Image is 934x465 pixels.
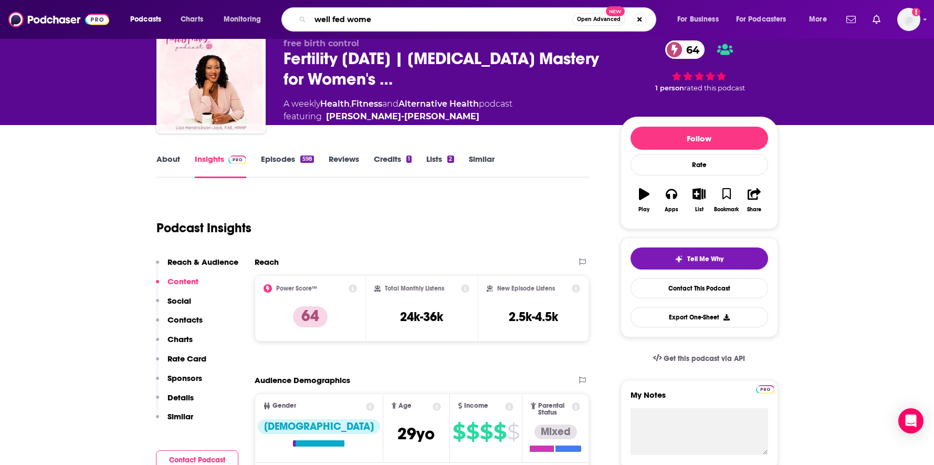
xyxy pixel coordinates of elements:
[714,206,739,213] div: Bookmark
[174,11,209,28] a: Charts
[258,419,380,434] div: [DEMOGRAPHIC_DATA]
[374,154,412,178] a: Credits1
[912,8,920,16] svg: Add a profile image
[156,154,180,178] a: About
[398,99,479,109] a: Alternative Health
[577,17,621,22] span: Open Advanced
[159,26,264,131] a: Fertility Friday | Fertility Awareness Mastery for Women's Health Professionals
[538,402,570,416] span: Parental Status
[156,276,198,296] button: Content
[898,408,923,433] div: Open Intercom Messenger
[621,28,778,104] div: 64 1 personrated this podcast
[329,154,359,178] a: Reviews
[509,309,558,325] h3: 2.5k-4.5k
[756,384,774,394] a: Pro website
[300,156,313,163] div: 598
[167,257,238,267] p: Reach & Audience
[453,423,465,440] span: $
[167,392,194,402] p: Details
[156,296,191,315] button: Social
[8,9,109,29] img: Podchaser - Follow, Share and Rate Podcasts
[156,257,238,276] button: Reach & Audience
[156,334,193,354] button: Charts
[398,402,412,409] span: Age
[695,206,704,213] div: List
[802,11,840,28] button: open menu
[809,12,827,27] span: More
[713,181,740,219] button: Bookmark
[494,423,506,440] span: $
[181,12,203,27] span: Charts
[156,220,251,236] h1: Podcast Insights
[261,154,313,178] a: Episodes598
[631,307,768,327] button: Export One-Sheet
[631,181,658,219] button: Play
[740,181,768,219] button: Share
[747,206,761,213] div: Share
[293,306,328,327] p: 64
[156,373,202,392] button: Sponsors
[397,423,435,444] span: 29 yo
[606,6,625,16] span: New
[631,154,768,175] div: Rate
[675,255,683,263] img: tell me why sparkle
[284,98,512,123] div: A weekly podcast
[406,156,412,163] div: 1
[156,411,193,431] button: Similar
[216,11,275,28] button: open menu
[276,285,317,292] h2: Power Score™
[631,247,768,270] button: tell me why sparkleTell Me Why
[291,7,666,32] div: Search podcasts, credits, & more...
[447,156,454,163] div: 2
[658,181,685,219] button: Apps
[736,12,786,27] span: For Podcasters
[351,99,382,109] a: Fitness
[167,276,198,286] p: Content
[534,425,577,439] div: Mixed
[272,402,296,409] span: Gender
[228,156,247,164] img: Podchaser Pro
[167,354,206,364] p: Rate Card
[167,334,193,344] p: Charts
[167,373,202,383] p: Sponsors
[665,206,678,213] div: Apps
[156,392,194,412] button: Details
[756,385,774,394] img: Podchaser Pro
[284,110,512,123] span: featuring
[572,13,625,26] button: Open AdvancedNew
[897,8,920,31] button: Show profile menu
[167,315,203,325] p: Contacts
[382,99,398,109] span: and
[466,423,479,440] span: $
[897,8,920,31] img: User Profile
[320,99,350,109] a: Health
[497,285,555,292] h2: New Episode Listens
[130,12,161,27] span: Podcasts
[469,154,495,178] a: Similar
[507,423,519,440] span: $
[842,11,860,28] a: Show notifications dropdown
[167,296,191,306] p: Social
[897,8,920,31] span: Logged in as sophiak
[638,206,649,213] div: Play
[326,110,479,123] a: Lisa Hendrickson-Jack
[400,309,443,325] h3: 24k-36k
[687,255,723,263] span: Tell Me Why
[684,84,745,92] span: rated this podcast
[631,278,768,298] a: Contact This Podcast
[480,423,492,440] span: $
[631,127,768,150] button: Follow
[676,40,705,59] span: 64
[631,390,768,408] label: My Notes
[685,181,712,219] button: List
[868,11,885,28] a: Show notifications dropdown
[255,257,279,267] h2: Reach
[350,99,351,109] span: ,
[385,285,444,292] h2: Total Monthly Listens
[123,11,175,28] button: open menu
[670,11,732,28] button: open menu
[156,354,206,373] button: Rate Card
[665,40,705,59] a: 64
[426,154,454,178] a: Lists2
